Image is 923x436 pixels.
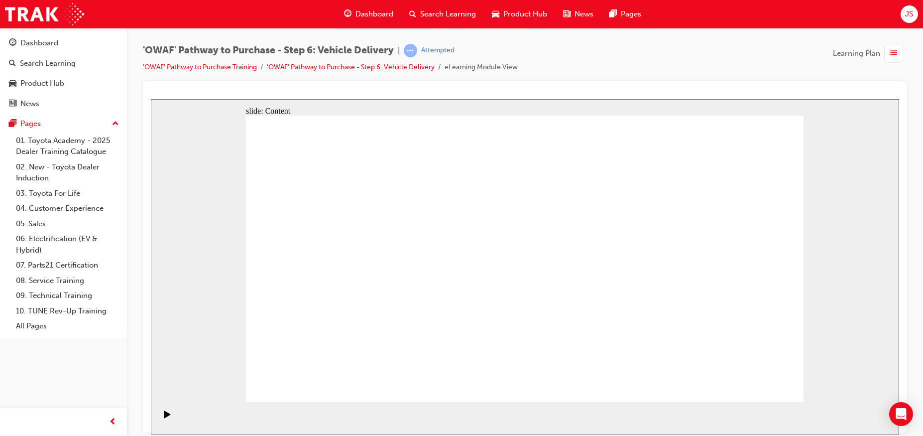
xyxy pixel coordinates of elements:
[12,288,123,303] a: 09. Technical Training
[4,95,123,113] a: News
[401,4,484,24] a: search-iconSearch Learning
[20,98,39,110] div: News
[12,201,123,216] a: 04. Customer Experience
[267,63,435,71] a: 'OWAF' Pathway to Purchase - Step 6: Vehicle Delivery
[4,34,123,52] a: Dashboard
[5,303,22,335] div: playback controls
[12,186,123,201] a: 03. Toyota For Life
[609,8,617,20] span: pages-icon
[601,4,649,24] a: pages-iconPages
[143,45,394,56] span: 'OWAF' Pathway to Purchase - Step 6: Vehicle Delivery
[5,311,22,328] button: Play (Ctrl+Alt+P)
[833,44,907,63] button: Learning Plan
[12,231,123,258] a: 06. Electrification (EV & Hybrid)
[12,216,123,232] a: 05. Sales
[20,78,64,89] div: Product Hub
[503,8,547,20] span: Product Hub
[20,58,76,69] div: Search Learning
[9,120,16,129] span: pages-icon
[555,4,601,24] a: news-iconNews
[12,133,123,159] a: 01. Toyota Academy - 2025 Dealer Training Catalogue
[833,48,880,59] span: Learning Plan
[112,118,119,131] span: up-icon
[563,8,571,20] span: news-icon
[355,8,393,20] span: Dashboard
[4,54,123,73] a: Search Learning
[12,258,123,273] a: 07. Parts21 Certification
[575,8,593,20] span: News
[110,416,117,429] span: prev-icon
[12,273,123,289] a: 08. Service Training
[143,63,257,71] a: 'OWAF' Pathway to Purchase Training
[9,59,16,68] span: search-icon
[484,4,555,24] a: car-iconProduct Hub
[20,118,41,130] div: Pages
[409,8,416,20] span: search-icon
[890,47,898,60] span: list-icon
[901,5,918,23] button: JS
[404,44,417,57] span: learningRecordVerb_ATTEMPT-icon
[4,32,123,115] button: DashboardSearch LearningProduct HubNews
[9,79,16,88] span: car-icon
[4,74,123,93] a: Product Hub
[445,62,518,73] li: eLearning Module View
[621,8,641,20] span: Pages
[398,45,400,56] span: |
[344,8,351,20] span: guage-icon
[4,115,123,133] button: Pages
[421,46,455,55] div: Attempted
[905,8,913,20] span: JS
[9,39,16,48] span: guage-icon
[12,303,123,319] a: 10. TUNE Rev-Up Training
[9,100,16,109] span: news-icon
[12,318,123,334] a: All Pages
[12,159,123,186] a: 02. New - Toyota Dealer Induction
[5,3,84,25] img: Trak
[492,8,499,20] span: car-icon
[420,8,476,20] span: Search Learning
[889,402,913,426] div: Open Intercom Messenger
[20,37,58,49] div: Dashboard
[336,4,401,24] a: guage-iconDashboard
